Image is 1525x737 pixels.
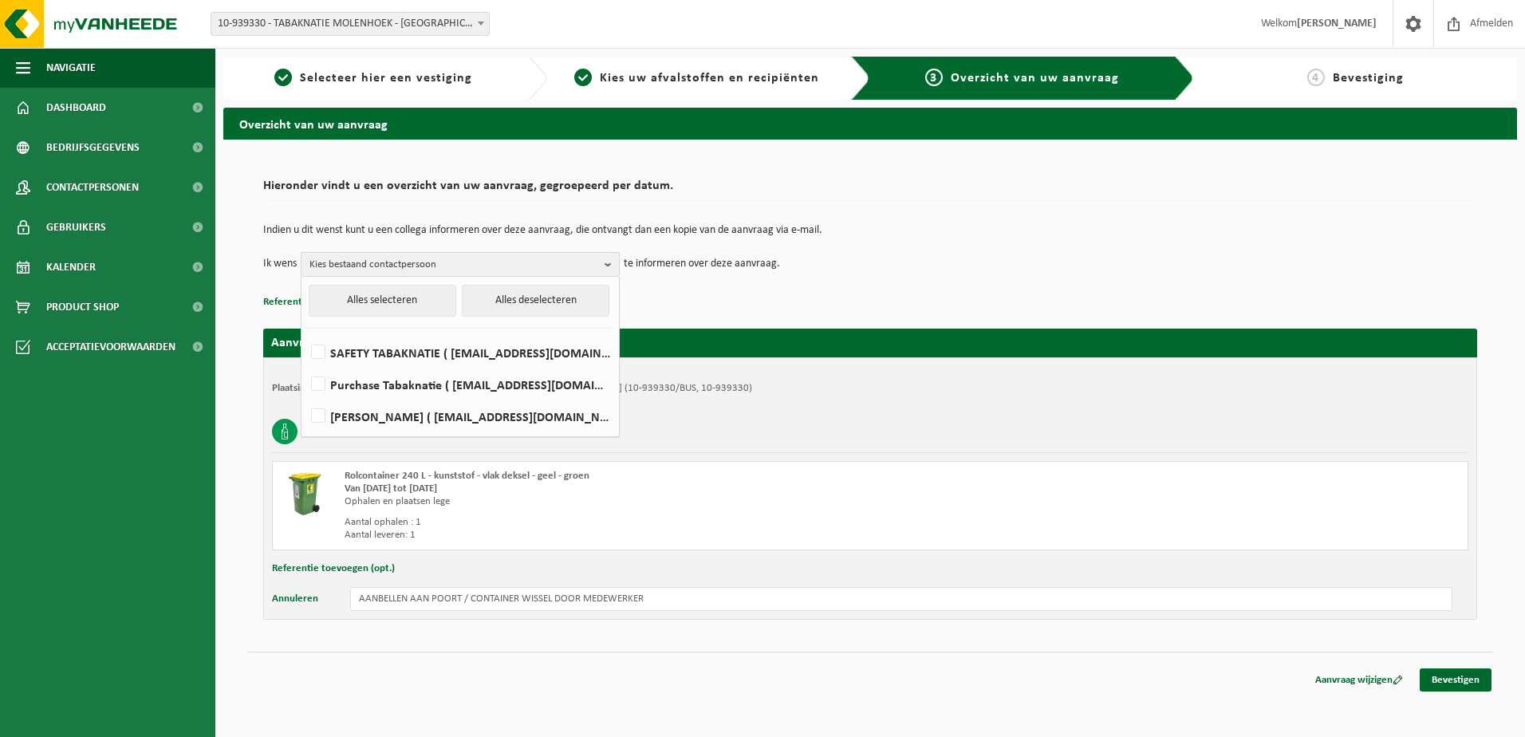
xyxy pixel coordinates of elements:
[46,88,106,128] span: Dashboard
[281,470,329,518] img: WB-0240-HPE-GN-50.png
[263,179,1477,201] h2: Hieronder vindt u een overzicht van uw aanvraag, gegroepeerd per datum.
[309,285,456,317] button: Alles selecteren
[272,383,341,393] strong: Plaatsingsadres:
[46,167,139,207] span: Contactpersonen
[345,483,437,494] strong: Van [DATE] tot [DATE]
[345,495,934,508] div: Ophalen en plaatsen lege
[624,252,780,276] p: te informeren over deze aanvraag.
[272,558,395,579] button: Referentie toevoegen (opt.)
[345,516,934,529] div: Aantal ophalen : 1
[1333,72,1404,85] span: Bevestiging
[574,69,592,86] span: 2
[46,207,106,247] span: Gebruikers
[462,285,609,317] button: Alles deselecteren
[951,72,1119,85] span: Overzicht van uw aanvraag
[211,13,489,35] span: 10-939330 - TABAKNATIE MOLENHOEK - MEERDONK
[263,252,297,276] p: Ik wens
[263,225,1477,236] p: Indien u dit wenst kunt u een collega informeren over deze aanvraag, die ontvangt dan een kopie v...
[600,72,819,85] span: Kies uw afvalstoffen en recipiënten
[345,529,934,542] div: Aantal leveren: 1
[555,69,839,88] a: 2Kies uw afvalstoffen en recipiënten
[1307,69,1325,86] span: 4
[1297,18,1377,30] strong: [PERSON_NAME]
[345,471,589,481] span: Rolcontainer 240 L - kunststof - vlak deksel - geel - groen
[263,292,386,313] button: Referentie toevoegen (opt.)
[309,253,598,277] span: Kies bestaand contactpersoon
[272,587,318,611] button: Annuleren
[308,404,611,428] label: [PERSON_NAME] ( [EMAIL_ADDRESS][DOMAIN_NAME] )
[1303,668,1415,692] a: Aanvraag wijzigen
[46,48,96,88] span: Navigatie
[271,337,391,349] strong: Aanvraag voor [DATE]
[211,12,490,36] span: 10-939330 - TABAKNATIE MOLENHOEK - MEERDONK
[231,69,515,88] a: 1Selecteer hier een vestiging
[46,128,140,167] span: Bedrijfsgegevens
[308,372,611,396] label: Purchase Tabaknatie ( [EMAIL_ADDRESS][DOMAIN_NAME] )
[925,69,943,86] span: 3
[300,72,472,85] span: Selecteer hier een vestiging
[274,69,292,86] span: 1
[223,108,1517,139] h2: Overzicht van uw aanvraag
[46,327,175,367] span: Acceptatievoorwaarden
[308,341,611,365] label: SAFETY TABAKNATIE ( [EMAIL_ADDRESS][DOMAIN_NAME] )
[301,252,620,276] button: Kies bestaand contactpersoon
[350,587,1452,611] input: Geef hier uw opmerking
[46,247,96,287] span: Kalender
[46,287,119,327] span: Product Shop
[1420,668,1492,692] a: Bevestigen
